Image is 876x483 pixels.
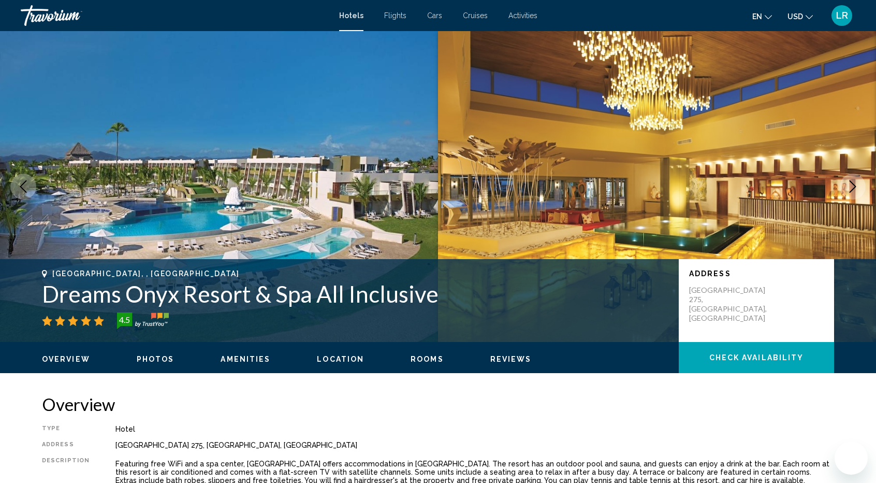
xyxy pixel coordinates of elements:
span: Location [317,355,364,363]
button: Check Availability [679,342,834,373]
span: en [752,12,762,21]
a: Flights [384,11,406,20]
button: Rooms [411,354,444,364]
a: Cruises [463,11,488,20]
button: Overview [42,354,90,364]
div: Address [42,441,90,449]
button: Previous image [10,174,36,200]
span: Overview [42,355,90,363]
span: Amenities [221,355,270,363]
button: Next image [840,174,866,200]
button: User Menu [828,5,855,26]
a: Hotels [339,11,363,20]
span: Rooms [411,355,444,363]
div: Type [42,425,90,433]
button: Reviews [490,354,532,364]
p: Address [689,269,824,278]
span: Check Availability [709,354,804,362]
h1: Dreams Onyx Resort & Spa All Inclusive [42,280,668,307]
h2: Overview [42,394,834,415]
span: USD [787,12,803,21]
span: Reviews [490,355,532,363]
a: Activities [508,11,537,20]
iframe: Botón para iniciar la ventana de mensajería [835,442,868,475]
a: Cars [427,11,442,20]
button: Location [317,354,364,364]
button: Amenities [221,354,270,364]
button: Photos [137,354,174,364]
img: trustyou-badge-hor.svg [117,312,169,329]
span: [GEOGRAPHIC_DATA], , [GEOGRAPHIC_DATA] [52,269,240,278]
a: Travorium [21,5,329,26]
p: [GEOGRAPHIC_DATA] 275, [GEOGRAPHIC_DATA], [GEOGRAPHIC_DATA] [689,286,772,323]
span: Photos [137,355,174,363]
button: Change currency [787,9,813,24]
span: LR [836,10,848,21]
div: Hotel [115,425,834,433]
button: Change language [752,9,772,24]
div: [GEOGRAPHIC_DATA] 275, [GEOGRAPHIC_DATA], [GEOGRAPHIC_DATA] [115,441,834,449]
div: 4.5 [114,314,135,326]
